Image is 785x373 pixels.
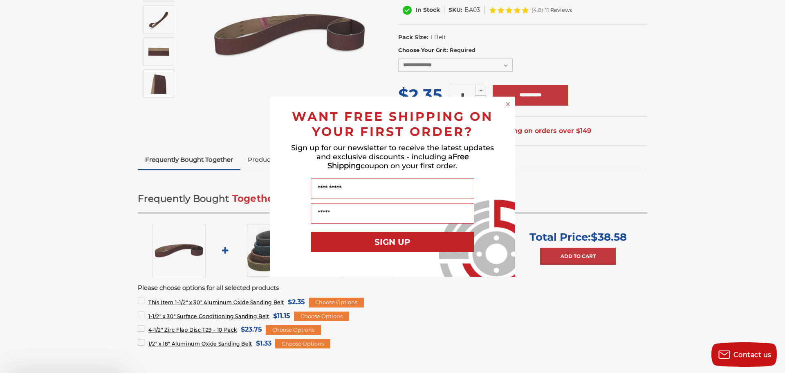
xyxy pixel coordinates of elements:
button: SIGN UP [311,232,474,252]
span: Contact us [733,351,772,359]
button: Close dialog [504,100,512,108]
span: Free Shipping [327,152,469,170]
span: Sign up for our newsletter to receive the latest updates and exclusive discounts - including a co... [291,143,494,170]
button: Contact us [711,342,777,367]
span: WANT FREE SHIPPING ON YOUR FIRST ORDER? [292,109,493,139]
